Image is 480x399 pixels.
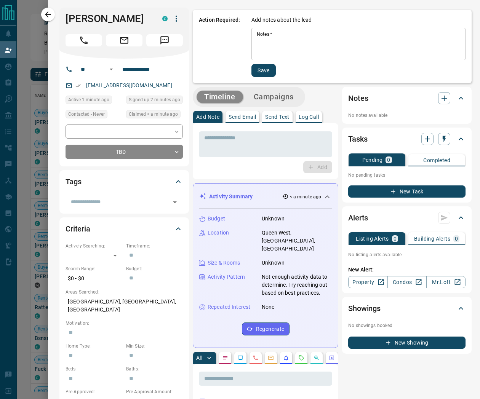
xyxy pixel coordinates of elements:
div: Alerts [348,209,466,227]
p: Pre-Approved: [66,388,122,395]
p: Send Text [265,114,290,120]
p: Repeated Interest [208,303,250,311]
a: Mr.Loft [426,276,466,288]
svg: Notes [222,355,228,361]
p: New Alert: [348,266,466,274]
div: Wed Oct 15 2025 [126,96,183,106]
a: Condos [387,276,427,288]
h2: Tags [66,176,81,188]
div: condos.ca [162,16,168,21]
p: Queen West, [GEOGRAPHIC_DATA], [GEOGRAPHIC_DATA] [262,229,332,253]
p: [GEOGRAPHIC_DATA], [GEOGRAPHIC_DATA], [GEOGRAPHIC_DATA] [66,295,183,316]
p: Pre-Approval Amount: [126,388,183,395]
p: Pending [362,157,383,163]
svg: Listing Alerts [283,355,289,361]
p: Add Note [196,114,219,120]
svg: Requests [298,355,304,361]
p: Location [208,229,229,237]
p: Activity Pattern [208,273,245,281]
p: $0 - $0 [66,272,122,285]
h2: Tasks [348,133,367,145]
p: Motivation: [66,320,183,327]
h2: Notes [348,92,368,104]
div: Activity Summary< a minute ago [199,190,332,204]
p: Log Call [299,114,319,120]
span: Active 1 minute ago [68,96,109,104]
p: Activity Summary [209,193,253,201]
div: Wed Oct 15 2025 [66,96,122,106]
p: Beds: [66,365,122,372]
h1: [PERSON_NAME] [66,13,151,25]
button: Save [251,64,276,77]
p: Send Email [229,114,256,120]
p: Completed [423,158,450,163]
div: Notes [348,89,466,107]
p: Actively Searching: [66,243,122,249]
span: Contacted - Never [68,110,105,118]
a: Property [348,276,387,288]
div: Showings [348,299,466,318]
p: No pending tasks [348,169,466,181]
p: Budget: [126,265,183,272]
p: 0 [394,236,397,241]
svg: Email Verified [75,83,81,88]
p: Areas Searched: [66,289,183,295]
p: Home Type: [66,343,122,350]
span: Email [106,34,142,46]
div: Tags [66,172,183,191]
svg: Opportunities [314,355,320,361]
p: 0 [455,236,458,241]
button: New Showing [348,337,466,349]
p: All [196,355,202,361]
p: Search Range: [66,265,122,272]
p: None [262,303,275,311]
p: 0 [387,157,390,163]
svg: Calls [253,355,259,361]
p: Unknown [262,215,285,223]
p: Listing Alerts [356,236,389,241]
div: Wed Oct 15 2025 [126,110,183,121]
svg: Agent Actions [329,355,335,361]
p: No showings booked [348,322,466,329]
button: Open [107,65,116,74]
div: Criteria [66,220,183,238]
span: Call [66,34,102,46]
p: Baths: [126,365,183,372]
a: [EMAIL_ADDRESS][DOMAIN_NAME] [86,82,172,88]
p: No listing alerts available [348,251,466,258]
button: New Task [348,185,466,198]
button: Regenerate [242,322,290,335]
p: Min Size: [126,343,183,350]
h2: Showings [348,302,381,314]
p: No notes available [348,112,466,119]
p: Size & Rooms [208,259,240,267]
p: Add notes about the lead [251,16,312,24]
span: Claimed < a minute ago [129,110,178,118]
p: Budget [208,215,225,223]
p: < a minute ago [290,193,322,200]
button: Open [170,197,180,207]
div: TBD [66,145,183,159]
button: Campaigns [246,91,301,103]
span: Message [146,34,183,46]
h2: Alerts [348,212,368,224]
p: Timeframe: [126,243,183,249]
p: Action Required: [199,16,240,77]
div: Tasks [348,130,466,148]
svg: Lead Browsing Activity [237,355,243,361]
p: Not enough activity data to determine. Try reaching out based on best practices. [262,273,332,297]
p: Unknown [262,259,285,267]
button: Timeline [197,91,243,103]
h2: Criteria [66,223,90,235]
span: Signed up 2 minutes ago [129,96,180,104]
svg: Emails [268,355,274,361]
p: Building Alerts [414,236,450,241]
